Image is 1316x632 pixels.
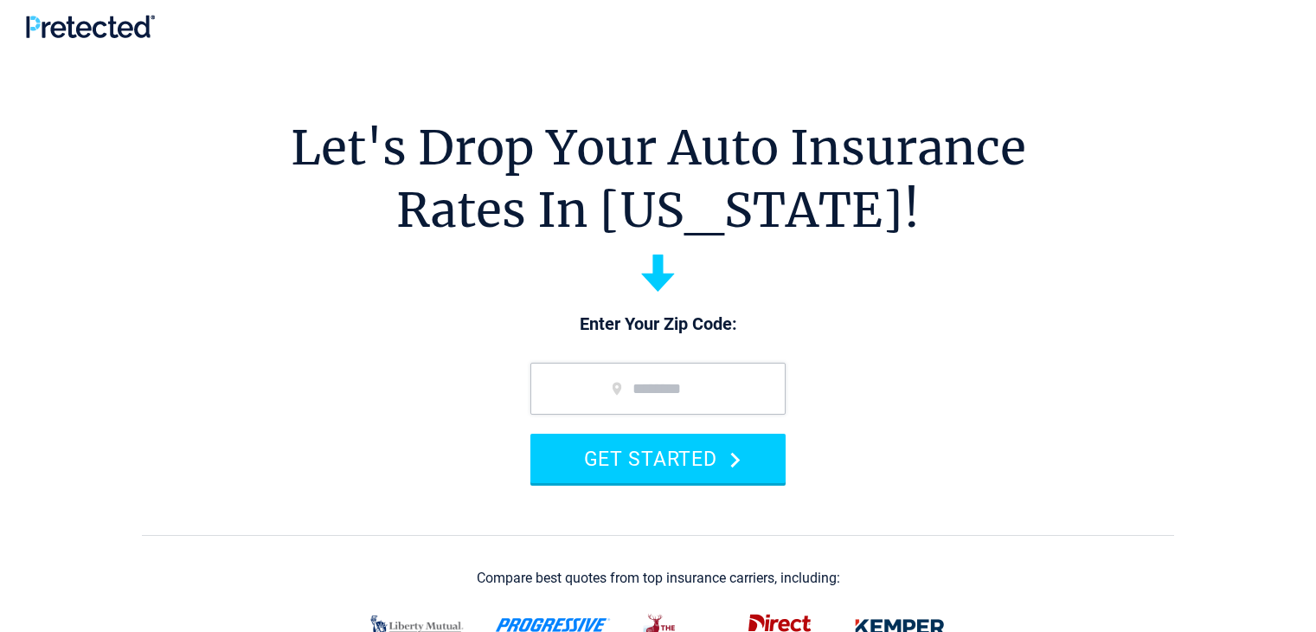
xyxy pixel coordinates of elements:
[530,434,786,483] button: GET STARTED
[477,571,840,586] div: Compare best quotes from top insurance carriers, including:
[530,363,786,415] input: zip code
[513,313,803,337] p: Enter Your Zip Code:
[291,117,1026,242] h1: Let's Drop Your Auto Insurance Rates In [US_STATE]!
[495,618,611,632] img: progressive
[26,15,155,38] img: Pretected Logo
